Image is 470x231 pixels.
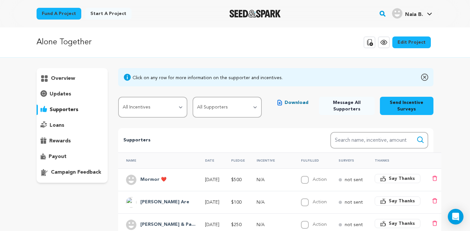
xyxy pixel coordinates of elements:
p: Supporters [123,137,309,144]
p: [DATE] [205,199,219,206]
p: not sent [345,199,363,206]
p: not sent [345,177,363,183]
img: ACg8ocI-3n3KvDmRshjF5gJb5eXEuMgMFFNMu8j3OiLCK_r9pp5ysViw=s96-c [126,197,136,208]
h4: Mormor ❤️ [140,176,166,184]
button: supporters [37,105,108,115]
div: Click on any row for more information on the supporter and incentives. [133,75,283,81]
p: campaign feedback [51,168,101,176]
span: Say Thanks [389,175,415,182]
span: Say Thanks [389,198,415,204]
th: Name [118,152,197,168]
button: Say Thanks [375,219,420,228]
img: user.png [392,8,402,19]
span: $100 [231,200,242,205]
button: updates [37,89,108,99]
h4: Kvistad Are [140,198,189,206]
button: Say Thanks [375,196,420,206]
p: updates [50,90,71,98]
span: Message All Supporters [324,99,369,112]
th: Fulfilled [293,152,331,168]
p: [DATE] [205,222,219,228]
img: Seed&Spark Logo Dark Mode [229,10,281,18]
button: Say Thanks [375,174,420,183]
img: user.png [126,175,136,185]
span: $500 [231,178,242,182]
input: Search name, incentive, amount [330,132,428,149]
button: loans [37,120,108,131]
button: campaign feedback [37,167,108,178]
label: Action [313,222,327,227]
th: Pledge [223,152,249,168]
label: Action [313,177,327,182]
p: supporters [50,106,78,114]
label: Action [313,200,327,204]
a: Edit Project [392,36,431,48]
span: $250 [231,223,242,227]
a: Start a project [85,8,132,20]
div: Naia B.'s Profile [392,8,423,19]
p: Alone Together [37,36,91,48]
th: Surveys [331,152,367,168]
button: payout [37,152,108,162]
img: user.png [126,220,136,230]
button: Send Incentive Surveys [380,97,433,115]
button: overview [37,73,108,84]
p: N/A [257,199,289,206]
p: payout [49,153,67,161]
th: Date [197,152,223,168]
span: Say Thanks [389,220,415,227]
p: not sent [345,222,363,228]
span: Download [285,99,308,106]
p: rewards [49,137,71,145]
span: Naia B.'s Profile [391,7,433,21]
th: Incentive [249,152,293,168]
p: overview [51,75,75,82]
span: Naia B. [405,12,423,17]
p: N/A [257,222,289,228]
button: Message All Supporters [319,97,375,115]
p: [DATE] [205,177,219,183]
a: Fund a project [37,8,81,20]
th: Thanks [367,152,424,168]
div: Open Intercom Messenger [448,209,463,224]
a: Seed&Spark Homepage [229,10,281,18]
button: Download [272,97,314,108]
p: loans [50,122,64,129]
button: rewards [37,136,108,146]
p: N/A [257,177,289,183]
a: Naia B.'s Profile [391,7,433,19]
h4: Frank Lisa & Passadore [140,221,196,229]
img: close-o.svg [421,73,428,81]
